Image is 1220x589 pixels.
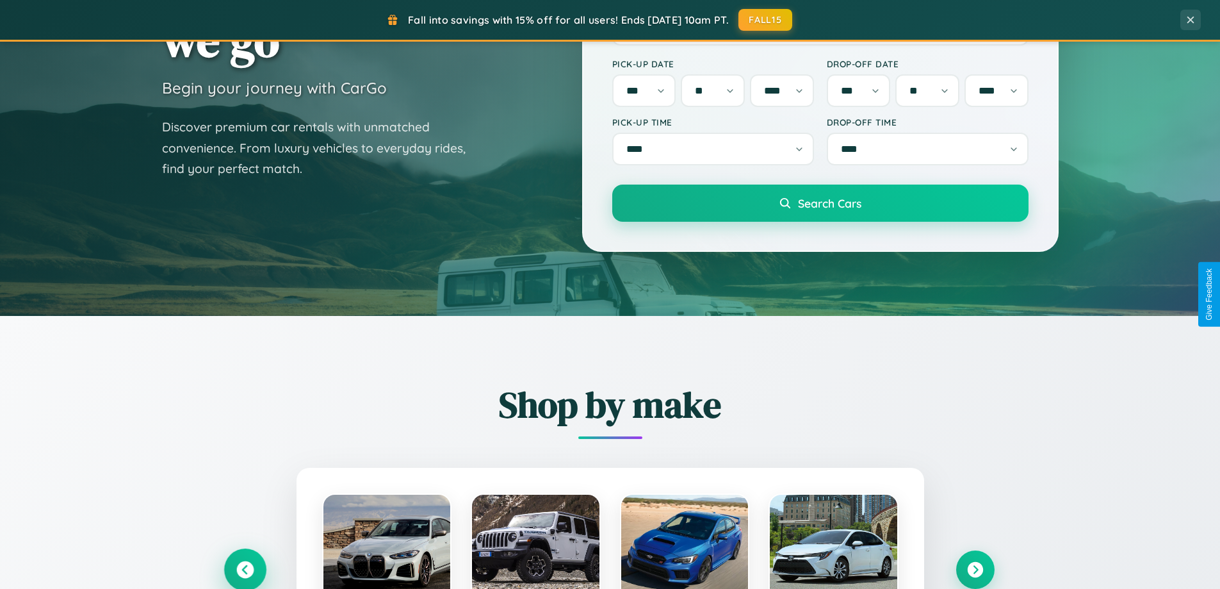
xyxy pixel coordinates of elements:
span: Fall into savings with 15% off for all users! Ends [DATE] 10am PT. [408,13,729,26]
h2: Shop by make [226,380,995,429]
button: FALL15 [738,9,792,31]
iframe: Intercom live chat [13,545,44,576]
p: Discover premium car rentals with unmatched convenience. From luxury vehicles to everyday rides, ... [162,117,482,179]
label: Drop-off Date [827,58,1029,69]
h3: Begin your journey with CarGo [162,78,387,97]
label: Drop-off Time [827,117,1029,128]
div: Give Feedback [1205,269,1214,320]
label: Pick-up Time [612,117,814,128]
label: Pick-up Date [612,58,814,69]
button: Search Cars [612,185,1029,222]
span: Search Cars [798,196,861,210]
